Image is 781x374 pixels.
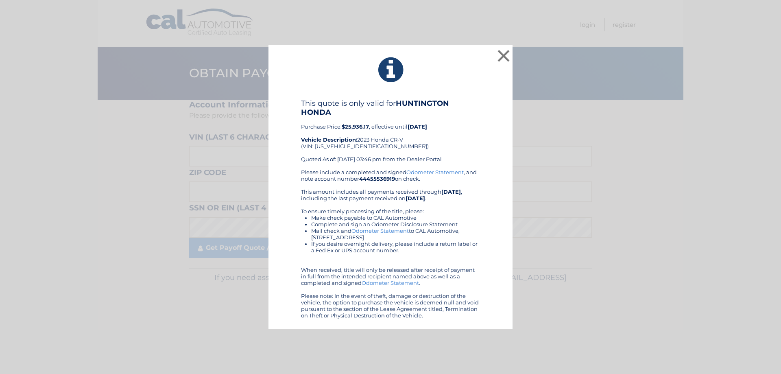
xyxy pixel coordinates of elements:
b: 44455536919 [359,175,395,182]
a: Odometer Statement [351,227,409,234]
li: Complete and sign an Odometer Disclosure Statement [311,221,480,227]
a: Odometer Statement [406,169,464,175]
b: HUNTINGTON HONDA [301,99,449,117]
li: If you desire overnight delivery, please include a return label or a Fed Ex or UPS account number. [311,241,480,254]
button: × [495,48,512,64]
div: Please include a completed and signed , and note account number on check. This amount includes al... [301,169,480,319]
a: Odometer Statement [362,280,419,286]
b: $25,936.17 [342,123,369,130]
div: Purchase Price: , effective until 2023 Honda CR-V (VIN: [US_VEHICLE_IDENTIFICATION_NUMBER]) Quote... [301,99,480,169]
b: [DATE] [408,123,427,130]
strong: Vehicle Description: [301,136,357,143]
b: [DATE] [406,195,425,201]
b: [DATE] [441,188,461,195]
li: Make check payable to CAL Automotive [311,214,480,221]
h4: This quote is only valid for [301,99,480,117]
li: Mail check and to CAL Automotive, [STREET_ADDRESS] [311,227,480,241]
